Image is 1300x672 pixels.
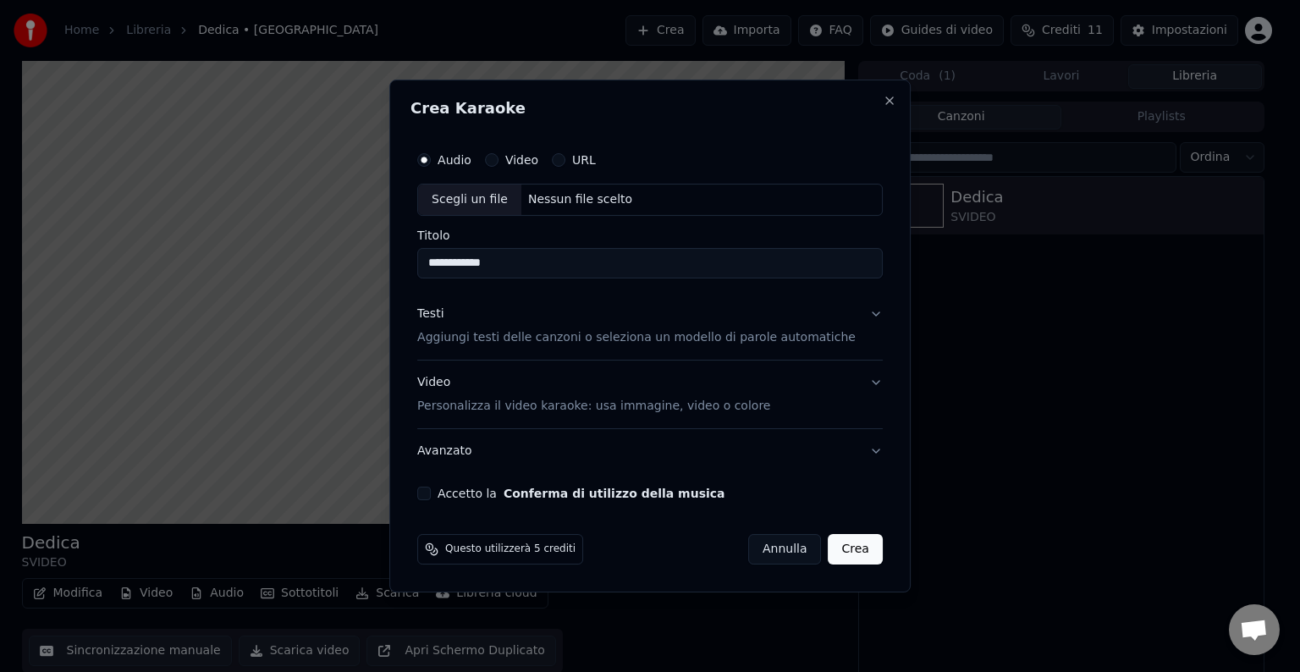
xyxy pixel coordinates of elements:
button: Accetto la [504,487,725,499]
span: Questo utilizzerà 5 crediti [445,543,576,556]
div: Scegli un file [418,185,521,215]
button: VideoPersonalizza il video karaoke: usa immagine, video o colore [417,361,883,428]
label: Titolo [417,229,883,241]
h2: Crea Karaoke [410,101,890,116]
button: TestiAggiungi testi delle canzoni o seleziona un modello di parole automatiche [417,292,883,360]
button: Annulla [748,534,822,565]
p: Aggiungi testi delle canzoni o seleziona un modello di parole automatiche [417,329,856,346]
button: Avanzato [417,429,883,473]
div: Testi [417,306,443,322]
p: Personalizza il video karaoke: usa immagine, video o colore [417,398,770,415]
label: URL [572,154,596,166]
label: Accetto la [438,487,724,499]
button: Crea [829,534,883,565]
label: Video [505,154,538,166]
div: Nessun file scelto [521,191,639,208]
label: Audio [438,154,471,166]
div: Video [417,374,770,415]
